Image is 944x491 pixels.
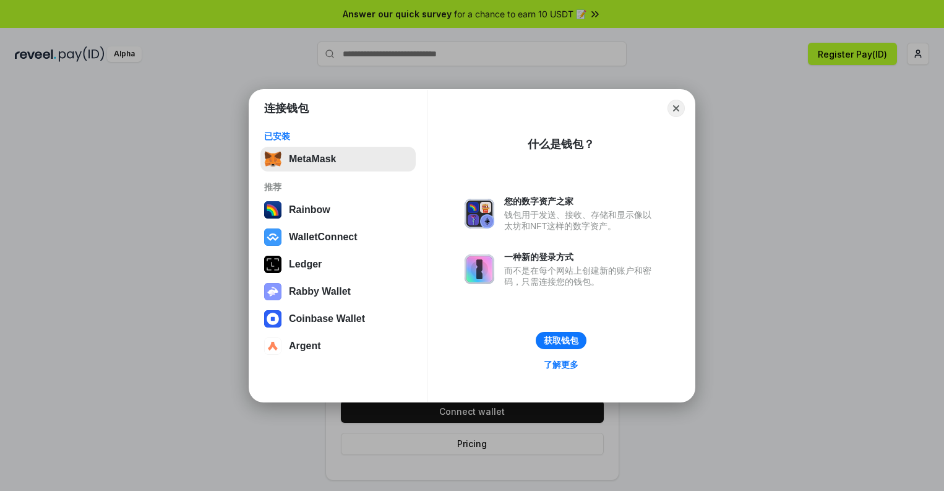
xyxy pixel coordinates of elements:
div: 钱包用于发送、接收、存储和显示像以太坊和NFT这样的数字资产。 [504,209,658,232]
button: 获取钱包 [536,332,586,349]
div: 已安装 [264,131,412,142]
button: Argent [260,334,416,358]
div: 什么是钱包？ [528,137,594,152]
img: svg+xml,%3Csvg%20width%3D%22120%22%20height%3D%22120%22%20viewBox%3D%220%200%20120%20120%22%20fil... [264,201,281,219]
div: MetaMask [289,154,336,165]
img: svg+xml,%3Csvg%20width%3D%2228%22%20height%3D%2228%22%20viewBox%3D%220%200%2028%2028%22%20fill%3D... [264,310,281,328]
div: 获取钱包 [544,335,578,346]
img: svg+xml,%3Csvg%20xmlns%3D%22http%3A%2F%2Fwww.w3.org%2F2000%2Fsvg%22%20fill%3D%22none%22%20viewBox... [465,254,494,284]
button: MetaMask [260,147,416,172]
button: Ledger [260,252,416,277]
img: svg+xml,%3Csvg%20width%3D%2228%22%20height%3D%2228%22%20viewBox%3D%220%200%2028%2028%22%20fill%3D... [264,337,281,355]
div: 而不是在每个网站上创建新的账户和密码，只需连接您的钱包。 [504,265,658,287]
div: Coinbase Wallet [289,313,365,324]
div: WalletConnect [289,232,358,243]
img: svg+xml,%3Csvg%20xmlns%3D%22http%3A%2F%2Fwww.w3.org%2F2000%2Fsvg%22%20fill%3D%22none%22%20viewBox... [465,199,494,228]
img: svg+xml,%3Csvg%20width%3D%2228%22%20height%3D%2228%22%20viewBox%3D%220%200%2028%2028%22%20fill%3D... [264,228,281,246]
div: 您的数字资产之家 [504,196,658,207]
div: Ledger [289,259,322,270]
div: 一种新的登录方式 [504,251,658,263]
div: 了解更多 [544,359,578,370]
img: svg+xml,%3Csvg%20xmlns%3D%22http%3A%2F%2Fwww.w3.org%2F2000%2Fsvg%22%20fill%3D%22none%22%20viewBox... [264,283,281,300]
button: WalletConnect [260,225,416,250]
div: Rabby Wallet [289,286,351,297]
img: svg+xml,%3Csvg%20xmlns%3D%22http%3A%2F%2Fwww.w3.org%2F2000%2Fsvg%22%20width%3D%2228%22%20height%3... [264,256,281,273]
img: svg+xml,%3Csvg%20fill%3D%22none%22%20height%3D%2233%22%20viewBox%3D%220%200%2035%2033%22%20width%... [264,150,281,168]
div: 推荐 [264,181,412,193]
h1: 连接钱包 [264,101,309,116]
button: Rabby Wallet [260,279,416,304]
a: 了解更多 [536,357,586,373]
button: Close [667,100,685,117]
div: Argent [289,341,321,352]
button: Coinbase Wallet [260,306,416,331]
button: Rainbow [260,198,416,222]
div: Rainbow [289,204,330,215]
